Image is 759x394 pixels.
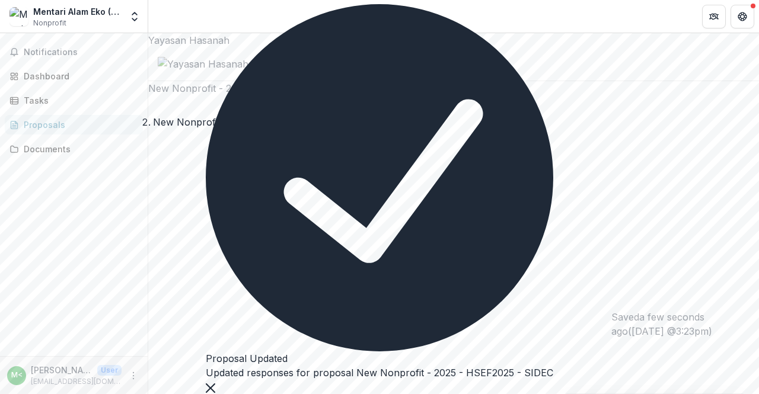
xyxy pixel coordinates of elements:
[24,94,133,107] div: Tasks
[24,70,133,82] div: Dashboard
[33,5,122,18] div: Mentari Alam Eko (M) Sdn Bhd
[24,47,138,57] span: Notifications
[5,139,143,159] a: Documents
[5,115,143,134] a: Proposals
[24,118,133,131] div: Proposals
[126,5,143,28] button: Open entity switcher
[97,365,122,376] p: User
[148,81,759,95] h2: New Nonprofit - 2025 - HSEF2025 - SIDEC
[24,143,133,155] div: Documents
[5,66,143,86] a: Dashboard
[153,115,350,129] div: New Nonprofit - 2025 - HSEF2025 - SIDEC
[148,33,759,47] div: Yayasan Hasanah
[11,371,23,379] div: Mae Ooi <mae@maeko.com.my>
[31,376,122,387] p: [EMAIL_ADDRESS][DOMAIN_NAME]
[611,310,759,338] div: Saved a few seconds ago ( [DATE] @ 3:23pm )
[702,5,726,28] button: Partners
[5,43,143,62] button: Notifications
[731,5,754,28] button: Get Help
[31,364,93,376] p: [PERSON_NAME] <[PERSON_NAME][EMAIL_ADDRESS][DOMAIN_NAME]>
[33,18,66,28] span: Nonprofit
[5,91,143,110] a: Tasks
[9,7,28,26] img: Mentari Alam Eko (M) Sdn Bhd
[126,369,141,383] button: More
